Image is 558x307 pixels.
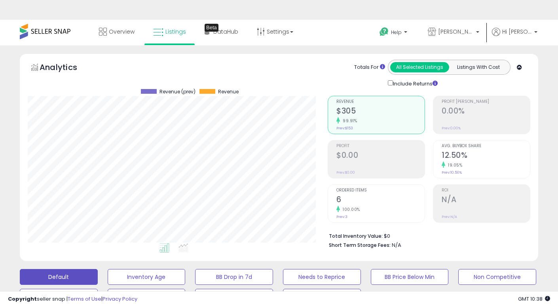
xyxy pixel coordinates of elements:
[442,144,530,148] span: Avg. Buybox Share
[336,170,355,175] small: Prev: $0.00
[218,89,239,95] span: Revenue
[379,27,389,37] i: Get Help
[442,100,530,104] span: Profit [PERSON_NAME]
[20,269,98,285] button: Default
[336,100,425,104] span: Revenue
[20,289,98,305] button: Top Sellers
[442,188,530,193] span: ROI
[108,269,186,285] button: Inventory Age
[251,20,299,44] a: Settings
[458,269,536,285] button: Non Competitive
[422,20,485,45] a: [PERSON_NAME] Products
[445,162,462,168] small: 19.05%
[195,289,273,305] button: Items Being Repriced
[336,106,425,117] h2: $305
[205,24,218,32] div: Tooltip anchor
[199,20,244,44] a: DataHub
[371,269,449,285] button: BB Price Below Min
[442,106,530,117] h2: 0.00%
[492,28,537,45] a: Hi [PERSON_NAME]
[442,214,457,219] small: Prev: N/A
[336,144,425,148] span: Profit
[336,151,425,161] h2: $0.00
[283,269,361,285] button: Needs to Reprice
[518,295,550,303] span: 2025-10-8 10:38 GMT
[336,126,353,131] small: Prev: $153
[102,295,137,303] a: Privacy Policy
[336,195,425,206] h2: 6
[336,188,425,193] span: Ordered Items
[449,62,508,72] button: Listings With Cost
[213,28,238,36] span: DataHub
[329,233,383,239] b: Total Inventory Value:
[442,195,530,206] h2: N/A
[438,28,474,36] span: [PERSON_NAME] Products
[354,64,385,71] div: Totals For
[109,28,135,36] span: Overview
[336,214,347,219] small: Prev: 3
[329,231,524,240] li: $0
[108,289,186,305] button: Selling @ Max
[147,20,192,44] a: Listings
[165,28,186,36] span: Listings
[8,295,37,303] strong: Copyright
[340,207,360,212] small: 100.00%
[329,242,391,248] b: Short Term Storage Fees:
[442,151,530,161] h2: 12.50%
[391,29,402,36] span: Help
[392,241,401,249] span: N/A
[283,289,361,305] button: 30 Day Decrease
[68,295,101,303] a: Terms of Use
[195,269,273,285] button: BB Drop in 7d
[442,126,461,131] small: Prev: 0.00%
[93,20,140,44] a: Overview
[442,170,462,175] small: Prev: 10.50%
[159,89,195,95] span: Revenue (prev)
[502,28,532,36] span: Hi [PERSON_NAME]
[40,62,93,75] h5: Analytics
[8,296,137,303] div: seller snap | |
[373,21,415,45] a: Help
[390,62,449,72] button: All Selected Listings
[382,79,447,88] div: Include Returns
[340,118,357,124] small: 99.91%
